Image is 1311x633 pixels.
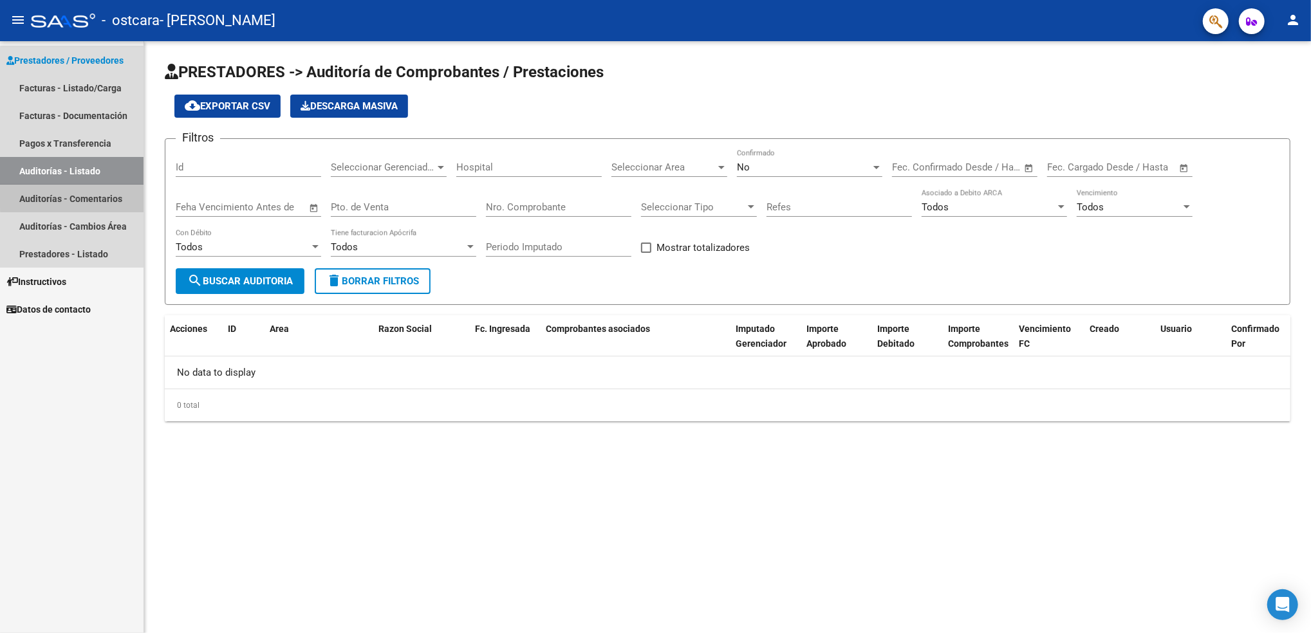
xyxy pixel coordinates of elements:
[290,95,408,118] app-download-masive: Descarga masiva de comprobantes (adjuntos)
[475,324,530,334] span: Fc. Ingresada
[1177,161,1192,176] button: Open calendar
[1226,315,1297,372] datatable-header-cell: Confirmado Por
[270,324,289,334] span: Area
[187,273,203,288] mat-icon: search
[922,201,949,213] span: Todos
[1090,324,1119,334] span: Creado
[331,161,435,173] span: Seleccionar Gerenciador
[290,95,408,118] button: Descarga Masiva
[174,95,281,118] button: Exportar CSV
[872,315,943,372] datatable-header-cell: Importe Debitado
[801,315,872,372] datatable-header-cell: Importe Aprobado
[165,315,223,372] datatable-header-cell: Acciones
[301,100,398,112] span: Descarga Masiva
[176,268,304,294] button: Buscar Auditoria
[1019,324,1071,349] span: Vencimiento FC
[165,63,604,81] span: PRESTADORES -> Auditoría de Comprobantes / Prestaciones
[331,241,358,253] span: Todos
[6,53,124,68] span: Prestadores / Proveedores
[326,273,342,288] mat-icon: delete
[223,315,265,372] datatable-header-cell: ID
[6,302,91,316] span: Datos de contacto
[1014,315,1084,372] datatable-header-cell: Vencimiento FC
[541,315,730,372] datatable-header-cell: Comprobantes asociados
[1101,161,1163,173] input: End date
[945,161,1008,173] input: End date
[326,275,419,287] span: Borrar Filtros
[165,356,1290,389] div: No data to display
[373,315,470,372] datatable-header-cell: Razon Social
[892,161,934,173] input: Start date
[6,275,66,289] span: Instructivos
[611,161,716,173] span: Seleccionar Area
[315,268,431,294] button: Borrar Filtros
[943,315,1014,372] datatable-header-cell: Importe Comprobantes
[1022,161,1037,176] button: Open calendar
[1285,12,1301,28] mat-icon: person
[546,324,650,334] span: Comprobantes asociados
[307,201,322,216] button: Open calendar
[730,315,801,372] datatable-header-cell: Imputado Gerenciador
[10,12,26,28] mat-icon: menu
[185,100,270,112] span: Exportar CSV
[641,201,745,213] span: Seleccionar Tipo
[176,241,203,253] span: Todos
[737,161,750,173] span: No
[160,6,275,35] span: - [PERSON_NAME]
[1267,589,1298,620] div: Open Intercom Messenger
[656,240,750,255] span: Mostrar totalizadores
[1160,324,1192,334] span: Usuario
[948,324,1009,349] span: Importe Comprobantes
[187,275,293,287] span: Buscar Auditoria
[1155,315,1226,372] datatable-header-cell: Usuario
[185,98,200,113] mat-icon: cloud_download
[165,389,1290,421] div: 0 total
[1047,161,1089,173] input: Start date
[1084,315,1155,372] datatable-header-cell: Creado
[176,129,220,147] h3: Filtros
[470,315,541,372] datatable-header-cell: Fc. Ingresada
[736,324,786,349] span: Imputado Gerenciador
[265,315,355,372] datatable-header-cell: Area
[378,324,432,334] span: Razon Social
[806,324,846,349] span: Importe Aprobado
[1077,201,1104,213] span: Todos
[877,324,915,349] span: Importe Debitado
[1231,324,1279,349] span: Confirmado Por
[102,6,160,35] span: - ostcara
[170,324,207,334] span: Acciones
[228,324,236,334] span: ID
